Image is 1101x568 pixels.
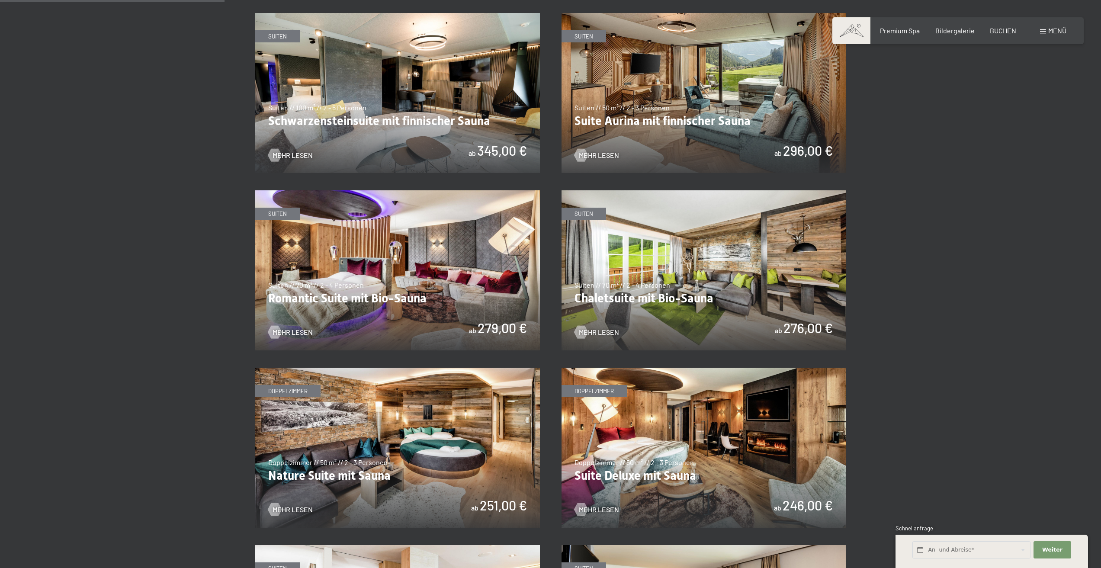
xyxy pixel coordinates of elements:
a: Romantic Suite mit Bio-Sauna [255,191,540,196]
span: Weiter [1042,546,1062,554]
a: Premium Spa [880,26,920,35]
span: Mehr Lesen [273,505,313,514]
img: Romantic Suite mit Bio-Sauna [255,190,540,350]
a: Alpin Studio [562,546,846,551]
img: Suite Aurina mit finnischer Sauna [562,13,846,173]
a: Mehr Lesen [268,151,313,160]
a: Suite Deluxe mit Sauna [562,368,846,373]
a: Mehr Lesen [268,505,313,514]
a: Bildergalerie [935,26,975,35]
img: Nature Suite mit Sauna [255,368,540,528]
a: Mehr Lesen [575,151,619,160]
span: Mehr Lesen [273,327,313,337]
img: Chaletsuite mit Bio-Sauna [562,190,846,350]
img: Schwarzensteinsuite mit finnischer Sauna [255,13,540,173]
a: Chaletsuite mit Bio-Sauna [562,191,846,196]
span: Mehr Lesen [579,151,619,160]
a: Nature Suite mit Sauna [255,368,540,373]
span: Mehr Lesen [579,505,619,514]
a: Mehr Lesen [575,505,619,514]
img: Suite Deluxe mit Sauna [562,368,846,528]
a: Mehr Lesen [575,327,619,337]
a: Suite Aurina mit finnischer Sauna [562,13,846,19]
a: Mehr Lesen [268,327,313,337]
a: BUCHEN [990,26,1016,35]
button: Weiter [1034,541,1071,559]
span: Mehr Lesen [579,327,619,337]
a: Family Suite [255,546,540,551]
span: Menü [1048,26,1066,35]
a: Schwarzensteinsuite mit finnischer Sauna [255,13,540,19]
span: Schnellanfrage [896,525,933,532]
span: Mehr Lesen [273,151,313,160]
